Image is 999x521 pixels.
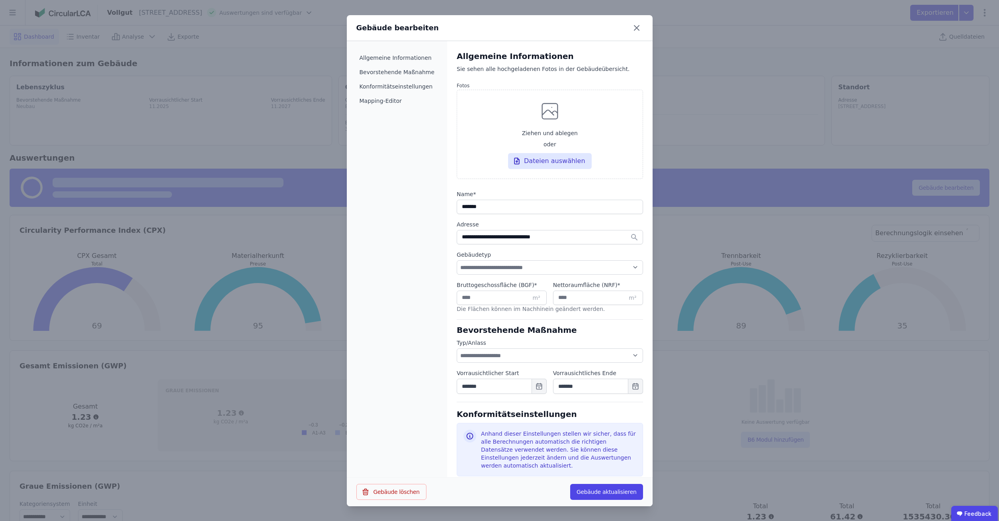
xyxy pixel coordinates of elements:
[457,51,643,62] div: Allgemeine Informationen
[457,220,643,228] label: Adresse
[356,79,438,94] li: Konformitätseinstellungen
[457,369,547,377] label: Vorrausichtlicher Start
[543,140,556,148] span: oder
[457,83,643,89] label: Fotos
[553,369,643,377] label: Vorrausichtliches Ende
[356,51,438,65] li: Allgemeine Informationen
[553,281,643,289] label: audits.requiredField
[356,94,438,108] li: Mapping-Editor
[457,402,643,420] div: Konformitätseinstellungen
[457,339,643,347] label: Typ/Anlass
[481,430,636,470] div: Anhand dieser Einstellungen stellen wir sicher, dass für alle Berechnungen automatisch die richti...
[457,251,643,259] label: Gebäudetyp
[522,129,578,137] span: Ziehen und ablegen
[629,294,636,302] span: m²
[457,305,643,318] div: Die Flächen können im Nachhinein geändert werden.
[457,281,547,289] label: audits.requiredField
[457,324,643,336] div: Bevorstehende Maßnahme
[457,190,643,198] label: audits.requiredField
[356,22,439,33] div: Gebäude bearbeiten
[508,153,592,169] div: Dateien auswählen
[533,294,540,302] span: m²
[457,65,643,81] div: Sie sehen alle hochgeladenen Fotos in der Gebäudeübersicht.
[356,65,438,79] li: Bevorstehende Maßnahme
